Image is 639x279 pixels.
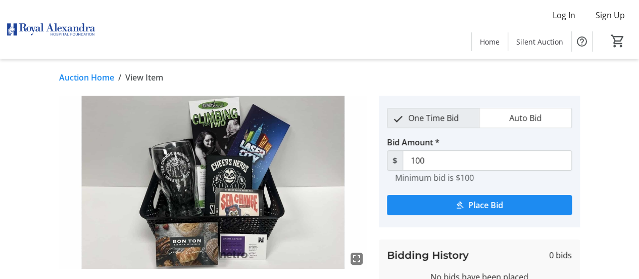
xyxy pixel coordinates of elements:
mat-icon: fullscreen [351,253,363,265]
span: Place Bid [468,199,503,211]
button: Sign Up [587,7,633,23]
a: Home [472,32,508,51]
img: Royal Alexandra Hospital Foundation's Logo [6,4,96,55]
h3: Bidding History [387,248,469,263]
label: Bid Amount * [387,136,439,148]
button: Cart [609,32,627,50]
span: View Item [125,71,163,84]
span: One Time Bid [402,108,465,128]
tr-hint: Minimum bid is $100 [395,173,474,183]
a: Silent Auction [508,32,571,51]
span: / [118,71,121,84]
span: Silent Auction [516,36,563,47]
span: $ [387,150,403,171]
span: Sign Up [596,9,625,21]
a: Auction Home [59,71,114,84]
span: Home [480,36,500,47]
span: Auto Bid [503,108,548,128]
span: 0 bids [549,249,572,261]
span: Log In [553,9,575,21]
button: Place Bid [387,195,572,215]
img: Image [59,96,367,269]
button: Log In [545,7,583,23]
button: Help [572,31,592,52]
